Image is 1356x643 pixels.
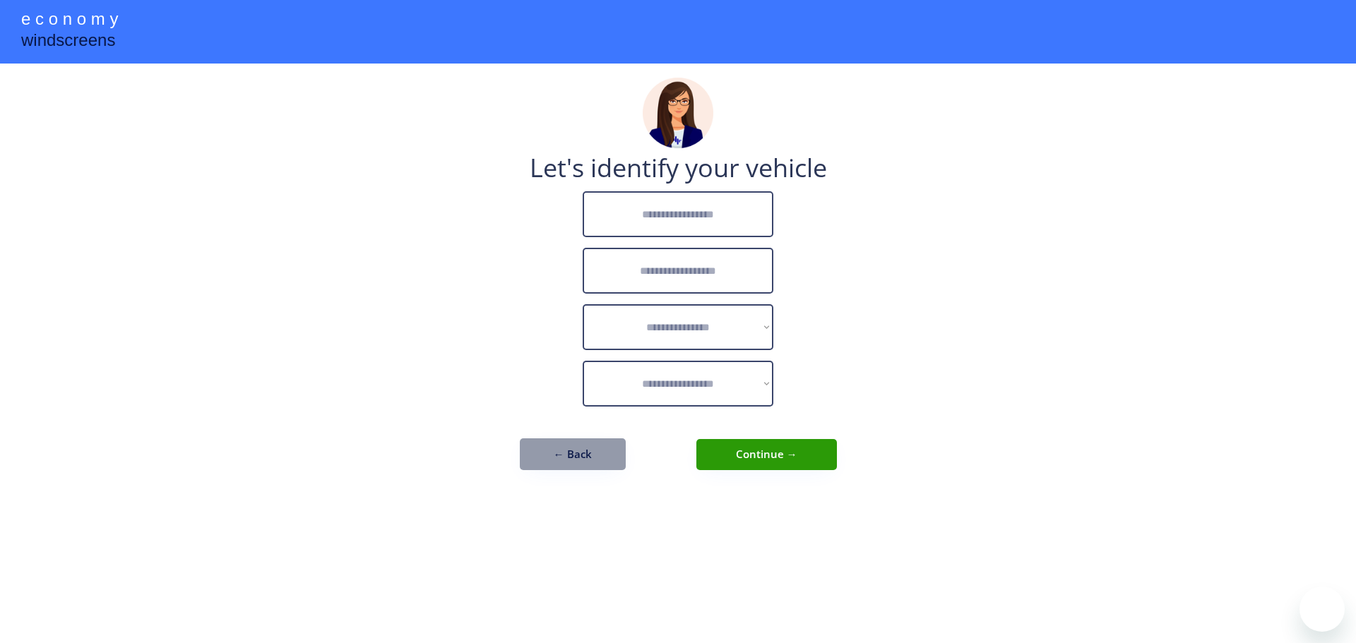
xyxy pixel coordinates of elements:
button: ← Back [520,438,626,470]
div: Let's identify your vehicle [530,155,827,181]
iframe: Button to launch messaging window [1299,587,1345,632]
div: e c o n o m y [21,7,118,34]
img: madeline.png [643,78,713,148]
div: windscreens [21,28,115,56]
button: Continue → [696,439,837,470]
